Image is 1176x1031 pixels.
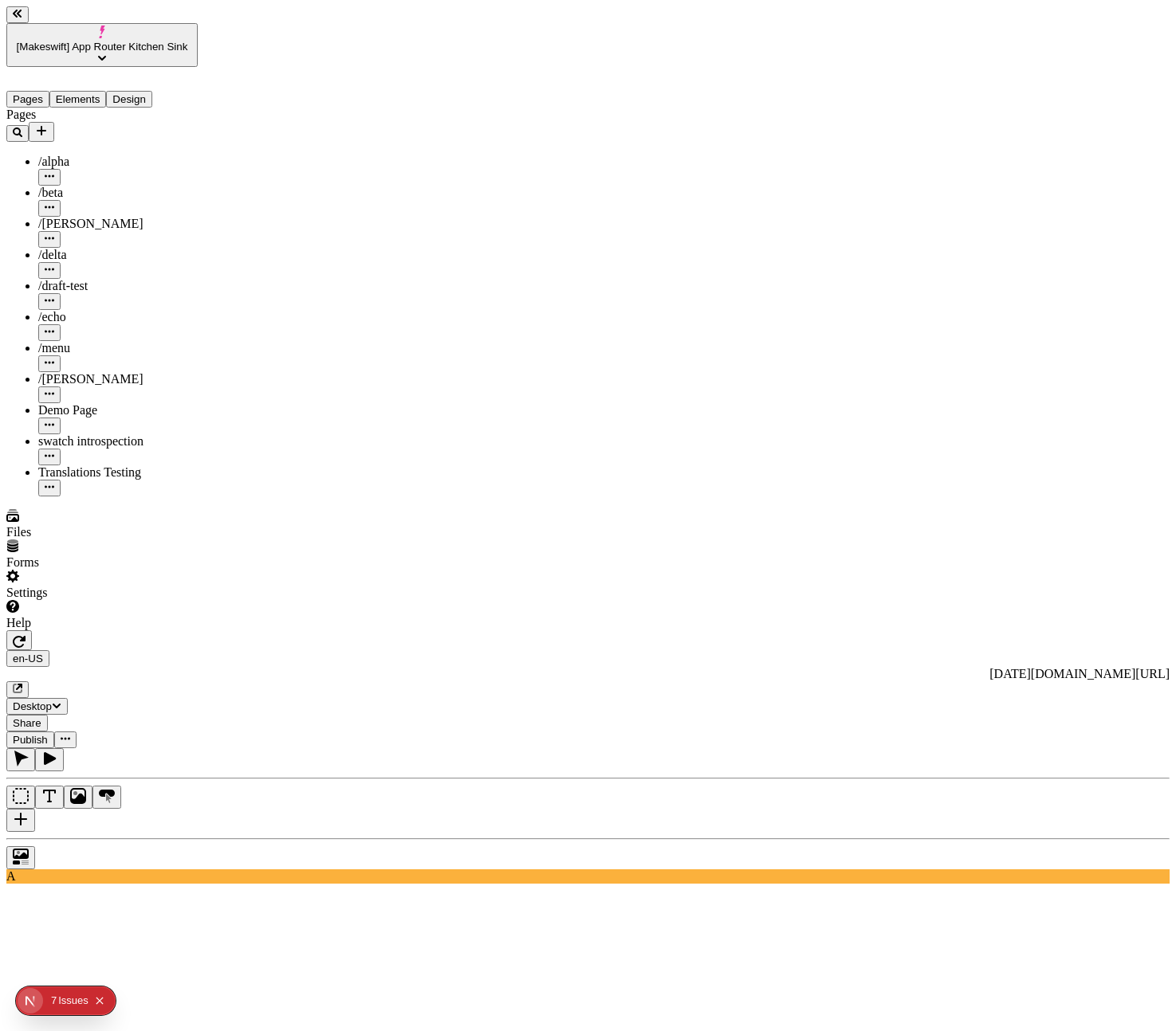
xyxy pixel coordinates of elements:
[6,786,35,809] button: Box
[6,23,198,67] button: [Makeswift] App Router Kitchen Sink
[49,91,107,108] button: Elements
[38,465,198,480] div: Translations Testing
[13,700,52,712] span: Desktop
[6,698,68,715] button: Desktop
[6,715,48,731] button: Share
[6,525,198,539] div: Files
[38,279,198,293] div: /draft-test
[6,731,54,748] button: Publish
[35,786,64,809] button: Text
[38,310,198,324] div: /echo
[6,91,49,108] button: Pages
[92,786,121,809] button: Button
[29,122,54,142] button: Add new
[13,653,43,664] span: en-US
[6,555,198,570] div: Forms
[38,155,198,169] div: /alpha
[6,650,49,667] button: Open locale picker
[64,786,92,809] button: Image
[13,717,41,729] span: Share
[17,41,188,53] span: [Makeswift] App Router Kitchen Sink
[6,13,233,27] p: Cookie Test Route
[106,91,152,108] button: Design
[6,869,1170,884] div: A
[38,217,198,231] div: /[PERSON_NAME]
[6,616,198,630] div: Help
[13,734,48,746] span: Publish
[6,586,198,600] div: Settings
[38,434,198,449] div: swatch introspection
[38,186,198,200] div: /beta
[38,341,198,355] div: /menu
[38,248,198,262] div: /delta
[38,372,198,386] div: /[PERSON_NAME]
[6,667,1170,681] div: [URL][DOMAIN_NAME][DATE]
[38,403,198,417] div: Demo Page
[6,108,198,122] div: Pages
